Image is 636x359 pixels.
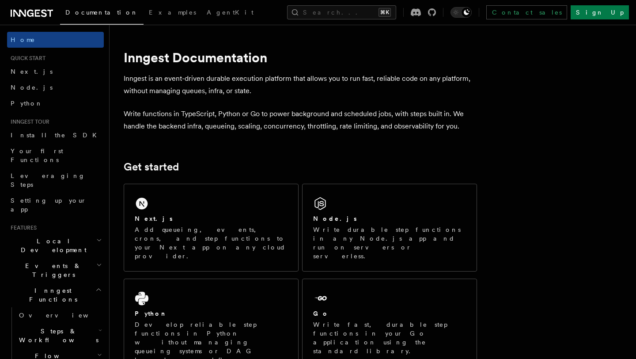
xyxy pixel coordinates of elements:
span: Home [11,35,35,44]
h2: Go [313,309,329,318]
button: Inngest Functions [7,283,104,307]
a: Install the SDK [7,127,104,143]
a: Home [7,32,104,48]
p: Inngest is an event-driven durable execution platform that allows you to run fast, reliable code ... [124,72,477,97]
kbd: ⌘K [379,8,391,17]
span: Documentation [65,9,138,16]
span: Examples [149,9,196,16]
button: Toggle dark mode [450,7,472,18]
span: Node.js [11,84,53,91]
a: AgentKit [201,3,259,24]
a: Documentation [60,3,144,25]
span: Quick start [7,55,45,62]
a: Python [7,95,104,111]
a: Examples [144,3,201,24]
a: Sign Up [571,5,629,19]
span: Next.js [11,68,53,75]
a: Leveraging Steps [7,168,104,193]
a: Get started [124,161,179,173]
a: Contact sales [486,5,567,19]
button: Events & Triggers [7,258,104,283]
span: Local Development [7,237,96,254]
h1: Inngest Documentation [124,49,477,65]
span: Inngest Functions [7,286,95,304]
a: Overview [15,307,104,323]
button: Steps & Workflows [15,323,104,348]
span: Features [7,224,37,231]
p: Add queueing, events, crons, and step functions to your Next app on any cloud provider. [135,225,288,261]
h2: Next.js [135,214,173,223]
h2: Node.js [313,214,357,223]
p: Write durable step functions in any Node.js app and run on servers or serverless. [313,225,466,261]
h2: Python [135,309,167,318]
button: Local Development [7,233,104,258]
span: Setting up your app [11,197,87,213]
p: Write functions in TypeScript, Python or Go to power background and scheduled jobs, with steps bu... [124,108,477,132]
a: Setting up your app [7,193,104,217]
a: Next.jsAdd queueing, events, crons, and step functions to your Next app on any cloud provider. [124,184,299,272]
span: Install the SDK [11,132,102,139]
button: Search...⌘K [287,5,396,19]
span: Steps & Workflows [15,327,98,344]
span: Python [11,100,43,107]
a: Your first Functions [7,143,104,168]
span: Your first Functions [11,147,63,163]
span: Overview [19,312,110,319]
span: Leveraging Steps [11,172,85,188]
a: Node.jsWrite durable step functions in any Node.js app and run on servers or serverless. [302,184,477,272]
a: Node.js [7,79,104,95]
p: Write fast, durable step functions in your Go application using the standard library. [313,320,466,355]
span: Events & Triggers [7,261,96,279]
span: AgentKit [207,9,254,16]
a: Next.js [7,64,104,79]
span: Inngest tour [7,118,49,125]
